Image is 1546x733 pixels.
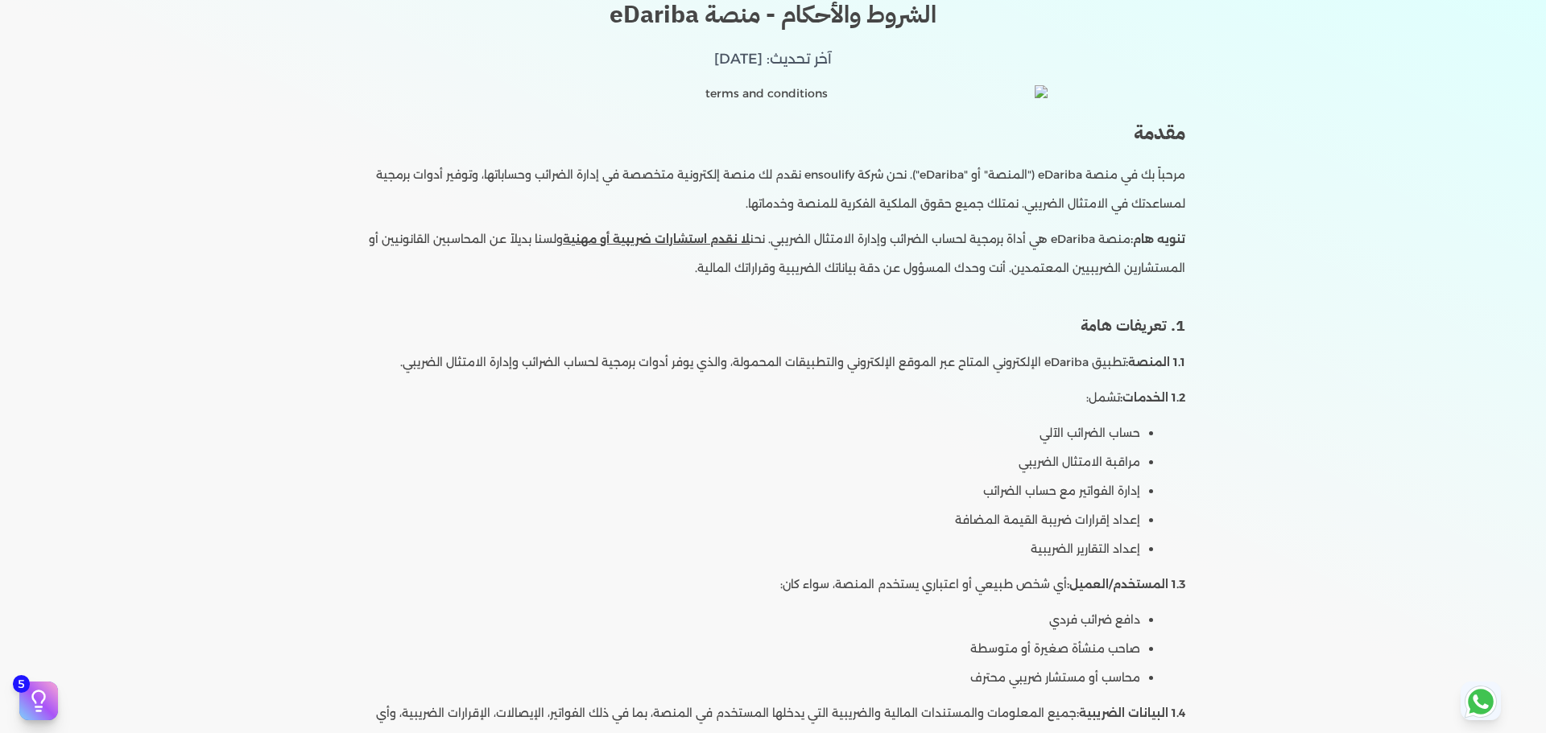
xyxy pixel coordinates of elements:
span: لا نقدم استشارات ضريبية أو مهنية [563,232,750,246]
li: حساب الضرائب الآلي [361,418,1140,447]
span: تنويه هام: [1131,232,1185,246]
li: محاسب أو مستشار ضريبي محترف [361,663,1140,692]
span: 1.3 المستخدم/العميل: [1067,577,1185,591]
p: آخر تحديث: [DATE] [361,48,1185,69]
li: أي شخص طبيعي أو اعتباري يستخدم المنصة، سواء كان: [361,570,1185,692]
li: إدارة الفواتير مع حساب الضرائب [361,476,1140,505]
span: 1.4 البيانات الضريبية: [1077,706,1185,720]
span: 1.1 المنصة: [1126,355,1185,369]
li: مراقبة الامتثال الضريبي [361,447,1140,476]
li: إعداد إقرارات ضريبة القيمة المضافة [361,505,1140,534]
li: دافع ضرائب فردي [361,605,1140,634]
li: تطبيق eDariba الإلكتروني المتاح عبر الموقع الإلكتروني والتطبيقات المحمولة، والذي يوفر أدوات برمجي... [361,348,1185,377]
img: terms and conditions [498,85,1048,102]
li: منصة eDariba هي أداة برمجية لحساب الضرائب وإدارة الامتثال الضريبي. نحن ولسنا بديلاً عن المحاسبين ... [361,224,1185,282]
span: 5 [13,675,30,693]
button: 5 [19,682,58,720]
h2: مقدمة [361,118,1185,147]
li: تشمل: [361,383,1185,563]
li: إعداد التقارير الضريبية [361,534,1140,563]
li: صاحب منشأة صغيرة أو متوسطة [361,634,1140,663]
h3: 1. تعريفات هامة [361,315,1185,338]
li: مرحباً بك في منصة eDariba ("المنصة" أو "eDariba"). نحن شركة ensoulify نقدم لك منصة إلكترونية متخص... [361,160,1185,218]
span: 1.2 الخدمات: [1120,390,1185,405]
